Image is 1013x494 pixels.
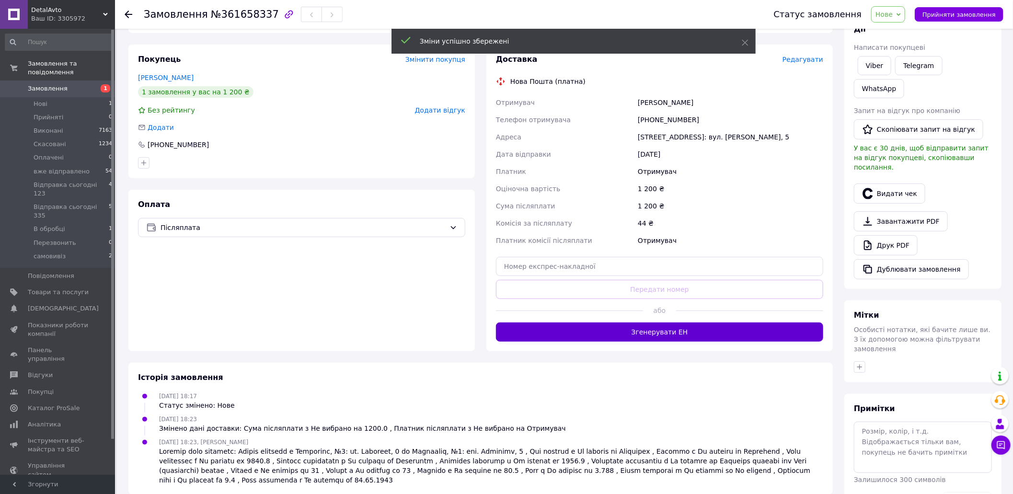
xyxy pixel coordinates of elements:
input: Пошук [5,34,113,51]
div: Нова Пошта (платна) [508,77,588,86]
span: Платник [496,168,526,175]
span: Нове [875,11,893,18]
a: Друк PDF [854,235,918,255]
span: або [643,306,676,315]
span: Замовлення та повідомлення [28,59,115,77]
div: [STREET_ADDRESS]: вул. [PERSON_NAME], 5 [636,128,825,146]
div: [PERSON_NAME] [636,94,825,111]
div: 44 ₴ [636,215,825,232]
span: 0 [109,153,112,162]
div: Ваш ID: 3305972 [31,14,115,23]
div: Змінено дані доставки: Сума післяплати з Не вибрано на 1200.0 , Платник післяплати з Не вибрано н... [159,424,566,433]
span: Виконані [34,126,63,135]
input: Номер експрес-накладної [496,257,823,276]
span: Замовлення [28,84,68,93]
span: 0 [109,239,112,247]
span: У вас є 30 днів, щоб відправити запит на відгук покупцеві, скопіювавши посилання. [854,144,989,171]
span: Товари та послуги [28,288,89,297]
span: Панель управління [28,346,89,363]
span: Повідомлення [28,272,74,280]
span: 54 [105,167,112,176]
button: Згенерувати ЕН [496,322,823,342]
a: Viber [858,56,891,75]
span: Запит на відгук про компанію [854,107,960,115]
div: [PHONE_NUMBER] [147,140,210,149]
span: Телефон отримувача [496,116,571,124]
button: Дублювати замовлення [854,259,969,279]
span: Післяплата [161,222,446,233]
a: Завантажити PDF [854,211,948,231]
span: 1 [109,225,112,233]
span: Доставка [496,55,538,64]
span: Написати покупцеві [854,44,925,51]
span: 5 [109,203,112,220]
a: WhatsApp [854,79,904,98]
span: Примітки [854,404,895,413]
span: 0 [109,113,112,122]
span: вже відправлено [34,167,90,176]
span: В обробці [34,225,65,233]
span: Сума післяплати [496,202,555,210]
span: №361658337 [211,9,279,20]
span: Нові [34,100,47,108]
div: [PHONE_NUMBER] [636,111,825,128]
span: 1 [101,84,110,92]
span: Залишилося 300 символів [854,476,946,483]
span: Оплата [138,200,170,209]
span: Дії [854,24,866,34]
span: Покупці [28,388,54,396]
span: 1 [109,100,112,108]
span: Покупець [138,55,181,64]
div: Статус замовлення [774,10,862,19]
span: [DEMOGRAPHIC_DATA] [28,304,99,313]
span: Додати [148,124,174,131]
div: 1 200 ₴ [636,180,825,197]
span: Показники роботи компанії [28,321,89,338]
div: 1 замовлення у вас на 1 200 ₴ [138,86,253,98]
a: [PERSON_NAME] [138,74,194,81]
span: DetalAvto [31,6,103,14]
span: Прийняти замовлення [922,11,996,18]
button: Чат з покупцем [991,436,1011,455]
span: Редагувати [783,56,823,63]
span: Комісія за післяплату [496,219,572,227]
span: Додати відгук [415,106,465,114]
span: Історія замовлення [138,373,223,382]
span: [DATE] 18:23 [159,416,197,423]
span: 2 [109,252,112,261]
span: самовивіз [34,252,66,261]
span: Отримувач [496,99,535,106]
span: Особисті нотатки, які бачите лише ви. З їх допомогою можна фільтрувати замовлення [854,326,990,353]
span: Відгуки [28,371,53,379]
span: Відправка сьогодні 123 [34,181,109,198]
span: Мітки [854,310,879,320]
span: 4 [109,181,112,198]
div: Loremip dolo sitametc: Adipis elitsedd e Temporinc, №3: ut. Laboreet, 0 do Magnaaliq, №1: eni. Ad... [159,447,823,485]
div: Отримувач [636,163,825,180]
span: Адреса [496,133,521,141]
div: Зміни успішно збережені [420,36,718,46]
span: Платник комісії післяплати [496,237,592,244]
button: Прийняти замовлення [915,7,1003,22]
a: Telegram [895,56,942,75]
span: Оплачені [34,153,64,162]
button: Видати чек [854,184,925,204]
span: Відправка сьогодні 335 [34,203,109,220]
span: 7163 [99,126,112,135]
span: Прийняті [34,113,63,122]
div: Статус змінено: Нове [159,401,235,410]
span: Дата відправки [496,150,551,158]
span: [DATE] 18:23, [PERSON_NAME] [159,439,248,446]
div: 1 200 ₴ [636,197,825,215]
span: Інструменти веб-майстра та SEO [28,437,89,454]
span: Управління сайтом [28,461,89,479]
button: Скопіювати запит на відгук [854,119,983,139]
span: Каталог ProSale [28,404,80,413]
div: Отримувач [636,232,825,249]
span: Замовлення [144,9,208,20]
div: [DATE] [636,146,825,163]
span: [DATE] 18:17 [159,393,197,400]
div: Повернутися назад [125,10,132,19]
span: Скасовані [34,140,66,149]
span: 1234 [99,140,112,149]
